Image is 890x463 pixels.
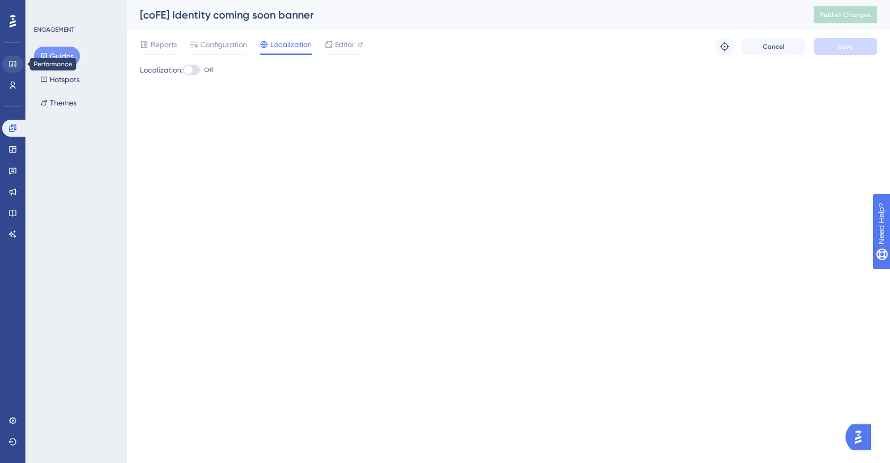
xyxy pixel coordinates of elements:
[200,38,247,51] span: Configuration
[838,42,853,51] span: Save
[34,93,83,112] button: Themes
[335,38,355,51] span: Editor
[140,64,877,76] div: Localization:
[204,66,213,74] span: Off
[814,38,877,55] button: Save
[25,3,66,15] span: Need Help?
[34,25,74,34] div: ENGAGEMENT
[763,42,785,51] span: Cancel
[140,7,787,22] div: [coFE] Identity coming soon banner
[270,38,312,51] span: Localization
[820,11,871,19] span: Publish Changes
[742,38,805,55] button: Cancel
[845,421,877,453] iframe: UserGuiding AI Assistant Launcher
[151,38,177,51] span: Reports
[814,6,877,23] button: Publish Changes
[34,47,80,66] button: Guides
[34,70,86,89] button: Hotspots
